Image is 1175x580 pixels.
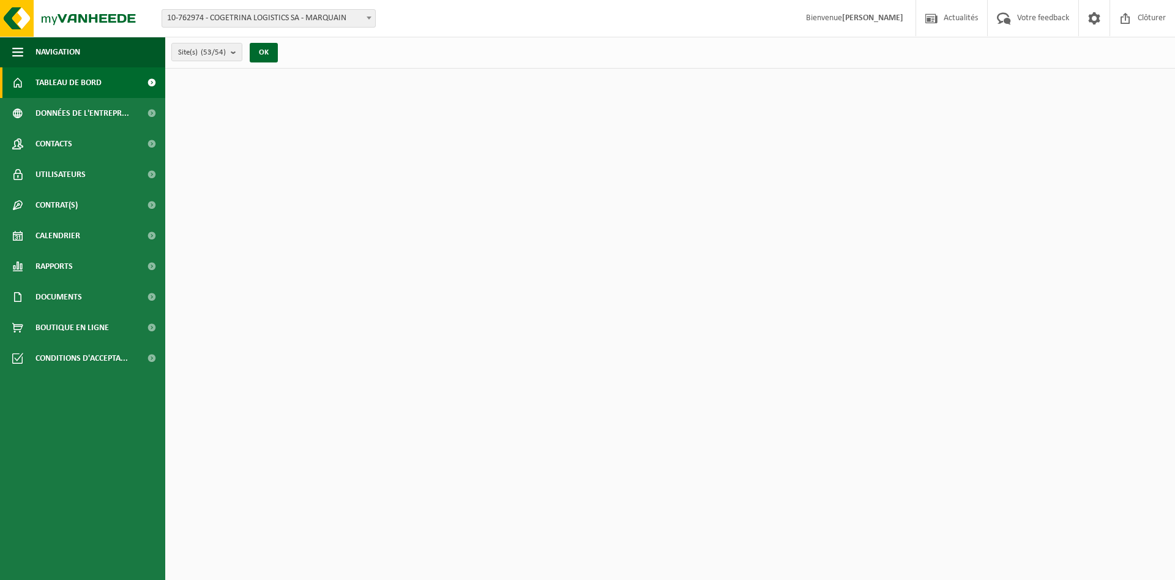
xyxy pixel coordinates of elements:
[250,43,278,62] button: OK
[171,43,242,61] button: Site(s)(53/54)
[35,159,86,190] span: Utilisateurs
[35,251,73,282] span: Rapports
[35,129,72,159] span: Contacts
[162,9,376,28] span: 10-762974 - COGETRINA LOGISTICS SA - MARQUAIN
[35,282,82,312] span: Documents
[35,190,78,220] span: Contrat(s)
[35,98,129,129] span: Données de l'entrepr...
[162,10,375,27] span: 10-762974 - COGETRINA LOGISTICS SA - MARQUAIN
[201,48,226,56] count: (53/54)
[35,312,109,343] span: Boutique en ligne
[35,220,80,251] span: Calendrier
[35,37,80,67] span: Navigation
[178,43,226,62] span: Site(s)
[842,13,903,23] strong: [PERSON_NAME]
[35,67,102,98] span: Tableau de bord
[35,343,128,374] span: Conditions d'accepta...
